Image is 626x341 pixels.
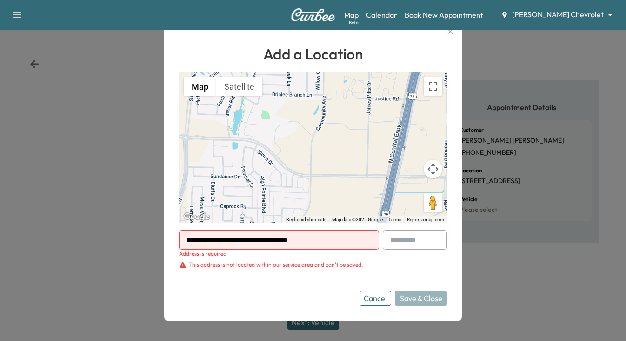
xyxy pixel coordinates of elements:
button: Cancel [360,291,391,306]
button: Keyboard shortcuts [286,216,326,223]
button: Toggle fullscreen view [424,77,442,96]
div: Address is required [179,250,379,257]
div: This address is not located within our service area and can't be saved. [188,261,363,269]
a: MapBeta [344,9,359,20]
button: Drag Pegman onto the map to open Street View [424,193,442,212]
span: Map data ©2025 Google [332,217,383,222]
h1: Add a Location [179,43,447,65]
button: Show satellite imagery [216,77,262,96]
a: Open this area in Google Maps (opens a new window) [181,211,212,223]
a: Book New Appointment [405,9,483,20]
a: Calendar [366,9,397,20]
button: Map camera controls [424,160,442,178]
div: Beta [349,19,359,26]
a: Report a map error [407,217,444,222]
img: Curbee Logo [291,8,335,21]
img: Google [181,211,212,223]
button: Show street map [184,77,216,96]
span: [PERSON_NAME] Chevrolet [512,9,604,20]
a: Terms (opens in new tab) [388,217,401,222]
